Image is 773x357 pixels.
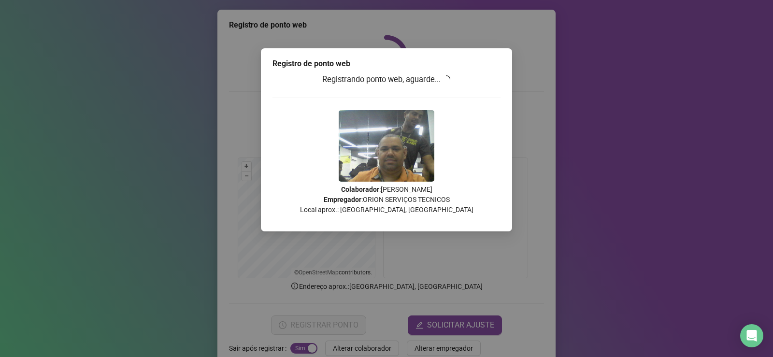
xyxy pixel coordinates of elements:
[272,185,501,215] p: : [PERSON_NAME] : ORION SERVIÇOS TECNICOS Local aprox.: [GEOGRAPHIC_DATA], [GEOGRAPHIC_DATA]
[740,324,763,347] div: Open Intercom Messenger
[339,110,434,182] img: Z
[272,58,501,70] div: Registro de ponto web
[341,186,379,193] strong: Colaborador
[324,196,361,203] strong: Empregador
[272,73,501,86] h3: Registrando ponto web, aguarde...
[442,74,451,84] span: loading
